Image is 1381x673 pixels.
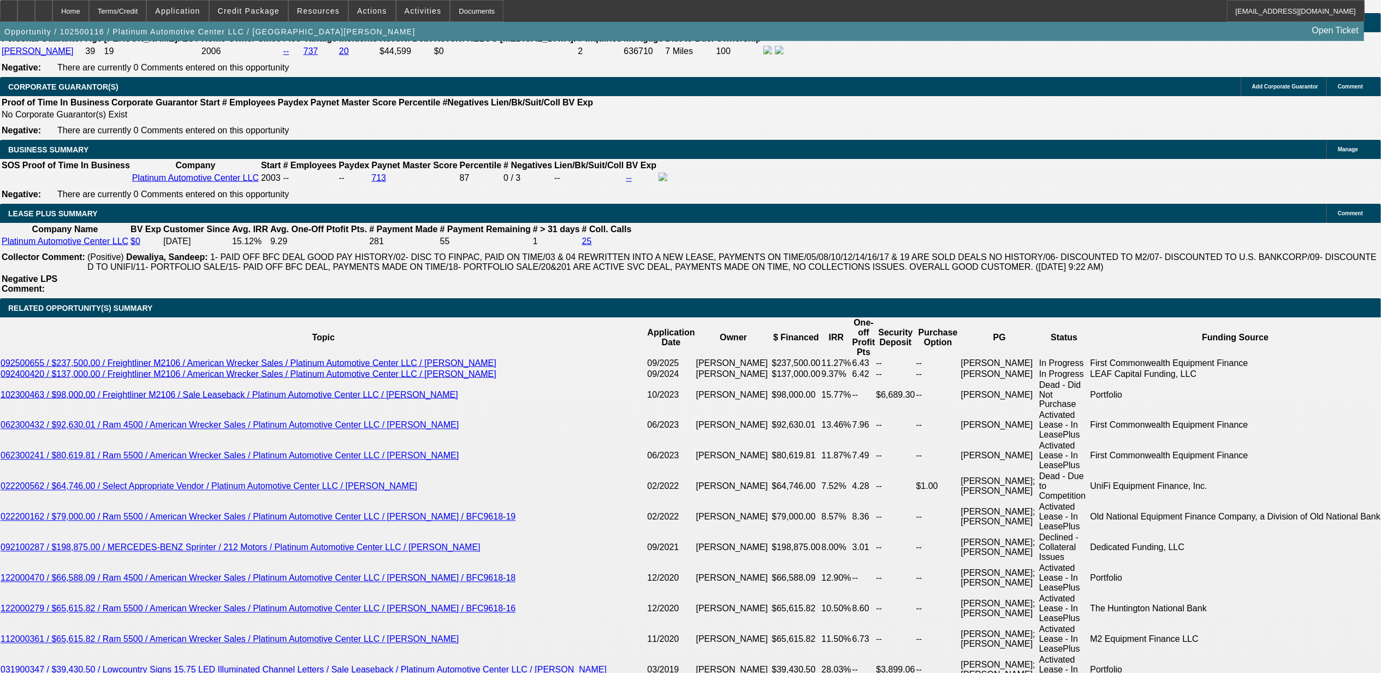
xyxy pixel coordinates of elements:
[1089,624,1381,655] td: M2 Equipment Finance LLC
[371,173,386,182] a: 713
[696,563,772,594] td: [PERSON_NAME]
[961,533,1039,563] td: [PERSON_NAME]; [PERSON_NAME]
[771,533,821,563] td: $198,875.00
[1338,146,1358,152] span: Manage
[440,225,531,234] b: # Payment Remaining
[647,380,696,410] td: 10/2023
[1,451,459,461] a: 062300241 / $80,619.81 / Ram 5500 / American Wrecker Sales / Platinum Automotive Center LLC / [PE...
[1089,441,1381,471] td: First Commonwealth Equipment Finance
[1,635,459,644] a: 112000361 / $65,615.82 / Ram 5500 / American Wrecker Sales / Platinum Automotive Center LLC / [PE...
[260,172,281,184] td: 2003
[696,410,772,441] td: [PERSON_NAME]
[2,126,41,135] b: Negative:
[201,46,221,56] span: 2006
[961,358,1039,369] td: [PERSON_NAME]
[2,190,41,199] b: Negative:
[647,441,696,471] td: 06/2023
[1,369,496,379] a: 092400420 / $137,000.00 / Freightliner M2106 / American Wrecker Sales / Platinum Automotive Cente...
[104,45,200,57] td: 19
[349,1,395,21] button: Actions
[304,46,318,56] a: 737
[961,317,1039,358] th: PG
[57,63,289,72] span: There are currently 0 Comments entered on this opportunity
[132,173,259,182] a: Platinum Automotive Center LLC
[2,274,57,293] b: Negative LPS Comment:
[696,358,772,369] td: [PERSON_NAME]
[491,98,560,107] b: Lien/Bk/Suit/Coll
[1089,380,1381,410] td: Portfolio
[1039,594,1090,624] td: Activated Lease - In LeasePlus
[311,98,396,107] b: Paynet Master Score
[647,358,696,369] td: 09/2025
[961,471,1039,502] td: [PERSON_NAME]; [PERSON_NAME]
[270,225,367,234] b: Avg. One-Off Ptofit Pts.
[278,98,309,107] b: Paydex
[771,410,821,441] td: $92,630.01
[200,98,220,107] b: Start
[771,380,821,410] td: $98,000.00
[1308,21,1363,40] a: Open Ticket
[1039,317,1090,358] th: Status
[1,358,496,368] a: 092500655 / $237,500.00 / Freightliner M2106 / American Wrecker Sales / Platinum Automotive Cente...
[4,27,416,36] span: Opportunity / 102500116 / Platinum Automotive Center LLC / [GEOGRAPHIC_DATA][PERSON_NAME]
[434,45,577,57] td: $0
[562,98,593,107] b: BV Exp
[1,97,110,108] th: Proof of Time In Business
[876,358,916,369] td: --
[916,533,961,563] td: --
[647,533,696,563] td: 09/2021
[163,225,230,234] b: Customer Since
[821,471,851,502] td: 7.52%
[876,317,916,358] th: Security Deposit
[647,624,696,655] td: 11/2020
[1089,594,1381,624] td: The Huntington National Bank
[577,45,622,57] td: 2
[696,594,772,624] td: [PERSON_NAME]
[624,45,664,57] td: 636710
[626,173,632,182] a: --
[405,7,442,15] span: Activities
[961,410,1039,441] td: [PERSON_NAME]
[852,317,876,358] th: One-off Profit Pts
[647,410,696,441] td: 06/2023
[1,543,481,552] a: 092100287 / $198,875.00 / MERCEDES-BENZ Sprinter / 212 Motors / Platinum Automotive Center LLC / ...
[1089,533,1381,563] td: Dedicated Funding, LLC
[222,98,276,107] b: # Employees
[852,410,876,441] td: 7.96
[57,190,289,199] span: There are currently 0 Comments entered on this opportunity
[771,441,821,471] td: $80,619.81
[1039,410,1090,441] td: Activated Lease - In LeasePlus
[339,161,369,170] b: Paydex
[852,441,876,471] td: 7.49
[763,46,772,55] img: facebook-icon.png
[1039,502,1090,533] td: Activated Lease - In LeasePlus
[775,46,784,55] img: linkedin-icon.png
[163,236,230,247] td: [DATE]
[821,410,851,441] td: 13.46%
[876,369,916,380] td: --
[175,161,215,170] b: Company
[533,225,580,234] b: # > 31 days
[8,209,98,218] span: LEASE PLUS SUMMARY
[503,173,552,183] div: 0 / 3
[961,380,1039,410] td: [PERSON_NAME]
[1,390,458,399] a: 102300463 / $98,000.00 / Freightliner M2106 / Sale Leaseback / Platinum Automotive Center LLC / [...
[289,1,348,21] button: Resources
[647,594,696,624] td: 12/2020
[270,236,368,247] td: 9.29
[771,594,821,624] td: $65,615.82
[771,358,821,369] td: $237,500.00
[440,236,531,247] td: 55
[1,574,515,583] a: 122000470 / $66,588.09 / Ram 4500 / American Wrecker Sales / Platinum Automotive Center LLC / [PE...
[852,563,876,594] td: --
[1039,563,1090,594] td: Activated Lease - In LeasePlus
[852,533,876,563] td: 3.01
[715,45,762,57] td: 100
[852,502,876,533] td: 8.36
[131,225,161,234] b: BV Exp
[961,369,1039,380] td: [PERSON_NAME]
[696,502,772,533] td: [PERSON_NAME]
[852,380,876,410] td: --
[232,236,269,247] td: 15.12%
[8,145,88,154] span: BUSINESS SUMMARY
